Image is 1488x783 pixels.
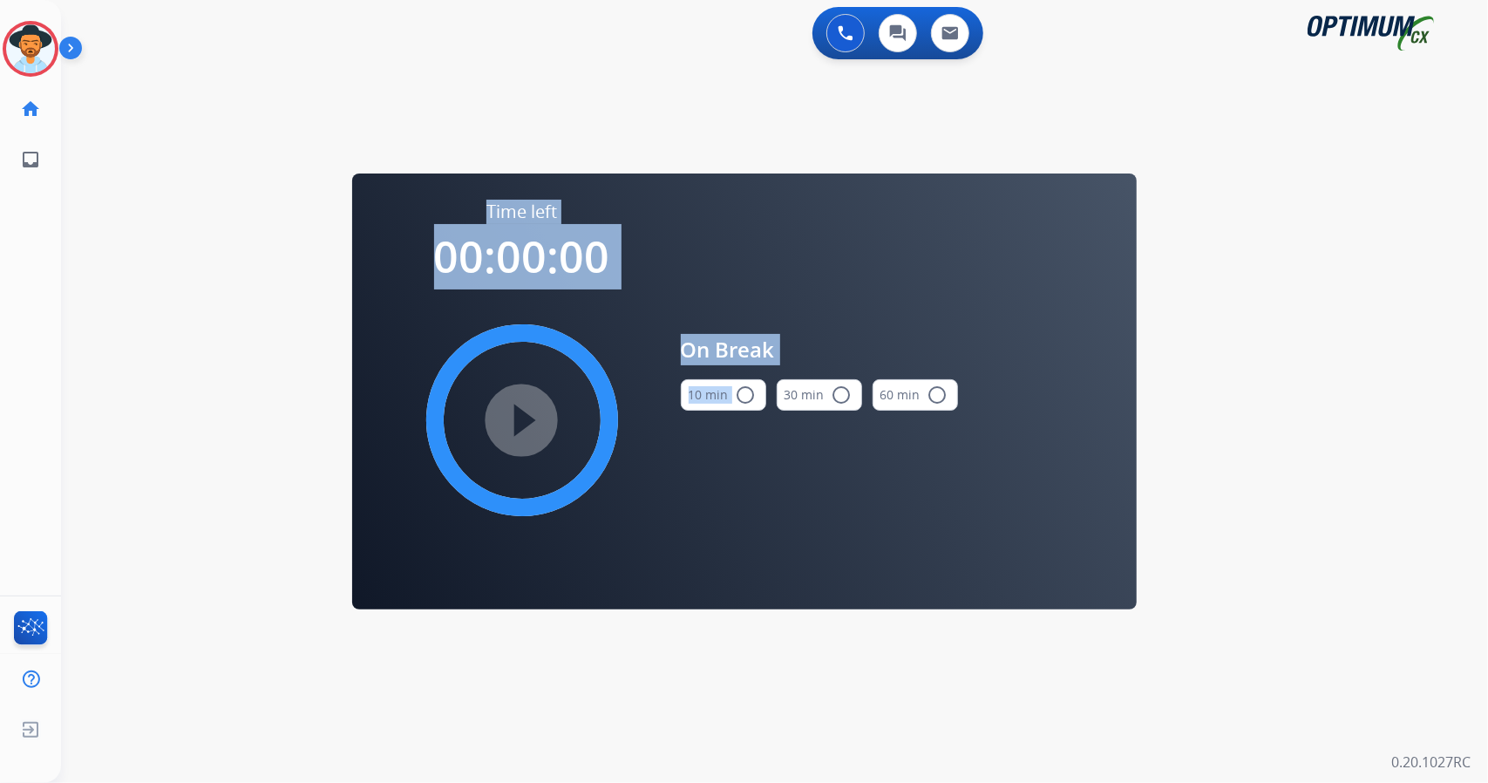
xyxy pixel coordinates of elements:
[873,379,958,411] button: 60 min
[777,379,862,411] button: 30 min
[20,149,41,170] mat-icon: inbox
[681,334,958,365] span: On Break
[434,227,610,286] span: 00:00:00
[681,379,766,411] button: 10 min
[486,200,557,224] span: Time left
[832,385,853,405] mat-icon: radio_button_unchecked
[1391,752,1471,773] p: 0.20.1027RC
[927,385,948,405] mat-icon: radio_button_unchecked
[20,99,41,119] mat-icon: home
[6,24,55,73] img: avatar
[736,385,757,405] mat-icon: radio_button_unchecked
